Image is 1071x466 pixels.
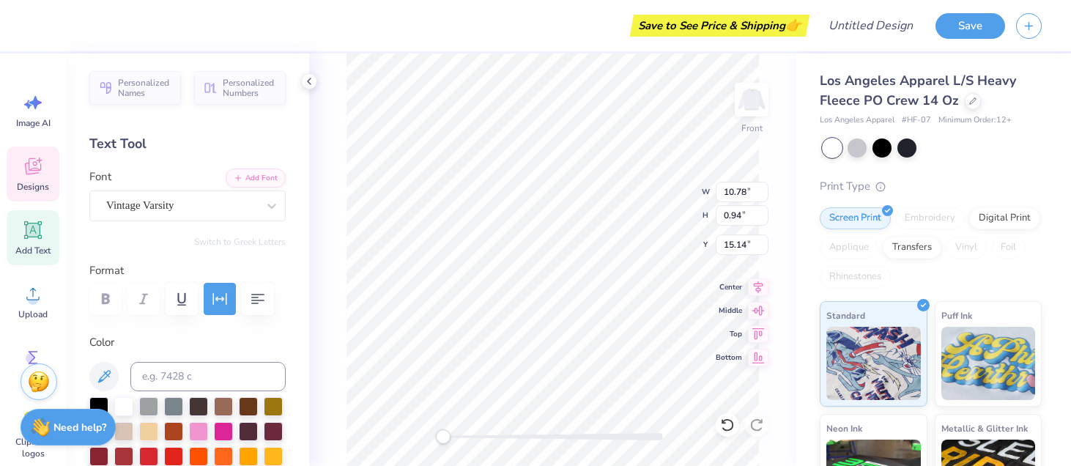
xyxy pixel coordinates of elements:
[53,421,106,434] strong: Need help?
[15,245,51,256] span: Add Text
[820,237,878,259] div: Applique
[89,134,286,154] div: Text Tool
[634,15,806,37] div: Save to See Price & Shipping
[17,181,49,193] span: Designs
[741,122,763,135] div: Front
[226,169,286,188] button: Add Font
[895,207,965,229] div: Embroidery
[817,11,924,40] input: Untitled Design
[223,78,277,98] span: Personalized Numbers
[716,305,742,317] span: Middle
[737,85,766,114] img: Front
[941,421,1028,436] span: Metallic & Glitter Ink
[991,237,1026,259] div: Foil
[826,327,921,400] img: Standard
[716,281,742,293] span: Center
[18,308,48,320] span: Upload
[969,207,1040,229] div: Digital Print
[938,114,1012,127] span: Minimum Order: 12 +
[194,71,286,105] button: Personalized Numbers
[89,71,181,105] button: Personalized Names
[9,436,57,459] span: Clipart & logos
[16,117,51,129] span: Image AI
[820,72,1016,109] span: Los Angeles Apparel L/S Heavy Fleece PO Crew 14 Oz
[820,207,891,229] div: Screen Print
[902,114,931,127] span: # HF-07
[716,328,742,340] span: Top
[785,16,801,34] span: 👉
[883,237,941,259] div: Transfers
[820,114,894,127] span: Los Angeles Apparel
[89,334,286,351] label: Color
[820,266,891,288] div: Rhinestones
[826,308,865,323] span: Standard
[194,236,286,248] button: Switch to Greek Letters
[941,308,972,323] span: Puff Ink
[130,362,286,391] input: e.g. 7428 c
[716,352,742,363] span: Bottom
[946,237,987,259] div: Vinyl
[941,327,1036,400] img: Puff Ink
[820,178,1042,195] div: Print Type
[935,13,1005,39] button: Save
[89,169,111,185] label: Font
[436,429,451,444] div: Accessibility label
[118,78,172,98] span: Personalized Names
[89,262,286,279] label: Format
[826,421,862,436] span: Neon Ink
